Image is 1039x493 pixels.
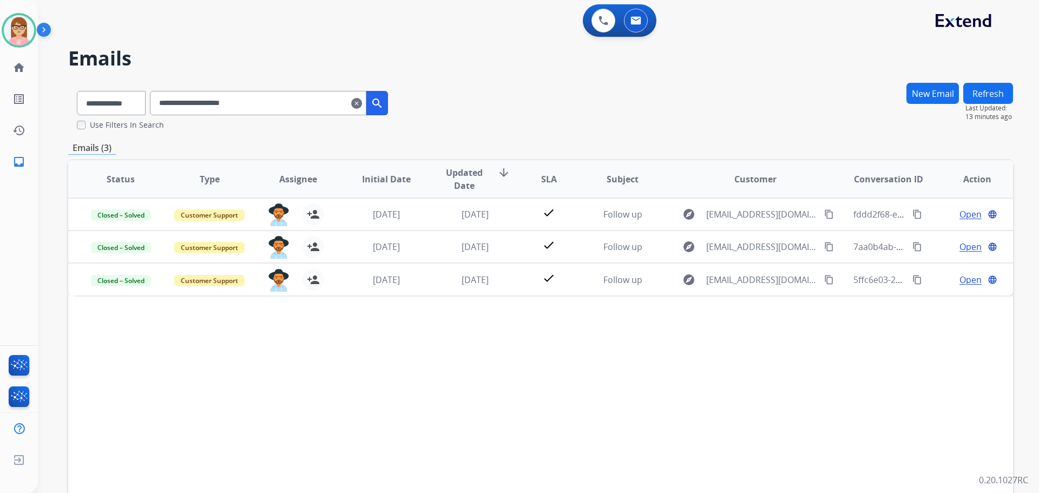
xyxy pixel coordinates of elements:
span: [EMAIL_ADDRESS][DOMAIN_NAME] [706,208,818,221]
span: [EMAIL_ADDRESS][DOMAIN_NAME] [706,240,818,253]
img: avatar [4,15,34,45]
th: Action [924,160,1013,198]
mat-icon: content_copy [824,275,834,285]
span: 7aa0b4ab-7539-44d2-86ca-4846413b2d72 [853,241,1022,253]
span: [DATE] [373,208,400,220]
mat-icon: list_alt [12,93,25,106]
mat-icon: explore [682,208,695,221]
mat-icon: person_add [307,208,320,221]
mat-icon: explore [682,273,695,286]
img: agent-avatar [268,236,290,259]
span: Follow up [603,274,642,286]
button: New Email [906,83,959,104]
label: Use Filters In Search [90,120,164,130]
span: Closed – Solved [91,275,151,286]
mat-icon: person_add [307,273,320,286]
span: Conversation ID [854,173,923,186]
button: Refresh [963,83,1013,104]
span: Initial Date [362,173,411,186]
span: [DATE] [462,208,489,220]
span: Open [959,273,982,286]
span: Updated Date [440,166,489,192]
mat-icon: check [542,272,555,285]
mat-icon: inbox [12,155,25,168]
span: Closed – Solved [91,242,151,253]
span: Customer Support [174,275,245,286]
span: fddd2f68-e858-40a8-8cc8-1eecf71ede5f [853,208,1012,220]
span: 13 minutes ago [965,113,1013,121]
span: 5ffc6e03-2e26-429b-be48-72f2b804491f [853,274,1013,286]
mat-icon: check [542,206,555,219]
mat-icon: history [12,124,25,137]
p: 0.20.1027RC [979,474,1028,487]
mat-icon: explore [682,240,695,253]
span: Open [959,240,982,253]
mat-icon: language [988,209,997,219]
span: Status [107,173,135,186]
span: Customer Support [174,209,245,221]
mat-icon: clear [351,97,362,110]
mat-icon: content_copy [912,275,922,285]
mat-icon: language [988,242,997,252]
span: Subject [607,173,639,186]
mat-icon: content_copy [912,242,922,252]
mat-icon: language [988,275,997,285]
mat-icon: content_copy [912,209,922,219]
mat-icon: content_copy [824,242,834,252]
span: Follow up [603,208,642,220]
span: Closed – Solved [91,209,151,221]
img: agent-avatar [268,269,290,292]
span: [DATE] [462,274,489,286]
span: Follow up [603,241,642,253]
span: [DATE] [373,274,400,286]
span: Customer [734,173,777,186]
p: Emails (3) [68,141,116,155]
mat-icon: search [371,97,384,110]
span: Type [200,173,220,186]
span: Customer Support [174,242,245,253]
h2: Emails [68,48,1013,69]
span: SLA [541,173,557,186]
span: [EMAIL_ADDRESS][DOMAIN_NAME] [706,273,818,286]
mat-icon: home [12,61,25,74]
mat-icon: arrow_downward [497,166,510,179]
img: agent-avatar [268,203,290,226]
mat-icon: check [542,239,555,252]
mat-icon: person_add [307,240,320,253]
span: Last Updated: [965,104,1013,113]
span: [DATE] [373,241,400,253]
span: Open [959,208,982,221]
span: Assignee [279,173,317,186]
mat-icon: content_copy [824,209,834,219]
span: [DATE] [462,241,489,253]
